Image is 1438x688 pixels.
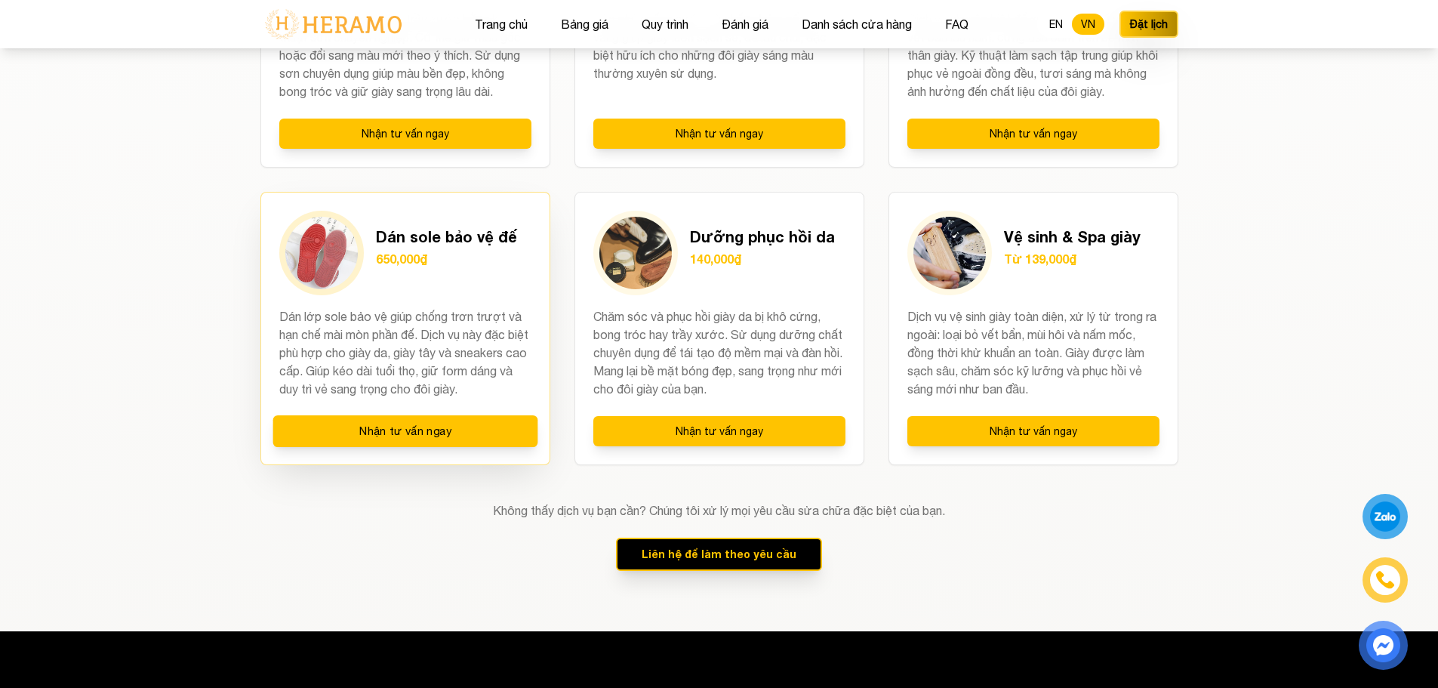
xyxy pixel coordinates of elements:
[470,14,532,34] button: Trang chủ
[279,119,531,149] button: Nhận tư vấn ngay
[1072,14,1104,35] button: VN
[556,14,613,34] button: Bảng giá
[593,10,845,100] p: Lớp phủ chống nước và chống bám bẩn, ố vàng giúp giày luôn sạch sẽ, dễ lau chùi, đặc biệt hữu ích...
[376,226,517,247] h3: Dán sole bảo vệ đế
[279,307,531,398] p: Dán lớp sole bảo vệ giúp chống trơn trượt và hạn chế mài mòn phần đế. Dịch vụ này đặc biệt phù hợ...
[260,8,406,40] img: logo-with-text.png
[593,307,845,398] p: Chăm sóc và phục hồi giày da bị khô cứng, bong tróc hay trầy xước. Sử dụng dưỡng chất chuyên dụng...
[593,119,845,149] button: Nhận tư vấn ngay
[279,10,531,100] p: Làm mới giày bạc màu, trầy xước bằng kỹ thuật sơn chuyên nghiệp. Có thể giữ màu gốc hoặc đổi sang...
[1365,560,1406,600] a: phone-icon
[717,14,773,34] button: Đánh giá
[690,250,835,268] p: 140,000₫
[599,217,672,289] img: Dưỡng phục hồi da
[907,307,1159,398] p: Dịch vụ vệ sinh giày toàn diện, xử lý từ trong ra ngoài: loại bỏ vết bẩn, mùi hôi và nấm mốc, đồn...
[637,14,693,34] button: Quy trình
[1040,14,1072,35] button: EN
[616,538,822,571] button: Liên hệ để làm theo yêu cầu
[273,415,537,447] button: Nhận tư vấn ngay
[907,10,1159,100] p: Dịch vụ chuyên biệt để xử lý các vết ố vàng, vết bẩn lâu năm, cứng đầu bám trên bề mặt thân giày....
[1004,250,1141,268] p: Từ 139,000₫
[907,119,1159,149] button: Nhận tư vấn ngay
[941,14,973,34] button: FAQ
[907,416,1159,446] button: Nhận tư vấn ngay
[797,14,916,34] button: Danh sách cửa hàng
[1004,226,1141,247] h3: Vệ sinh & Spa giày
[260,501,1178,520] p: Không thấy dịch vụ bạn cần? Chúng tôi xử lý mọi yêu cầu sửa chữa đặc biệt của bạn.
[376,250,517,268] p: 650,000₫
[1119,11,1178,38] button: Đặt lịch
[690,226,835,247] h3: Dưỡng phục hồi da
[1375,569,1396,591] img: phone-icon
[285,217,358,289] img: Dán sole bảo vệ đế
[593,416,845,446] button: Nhận tư vấn ngay
[913,217,986,289] img: Vệ sinh & Spa giày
